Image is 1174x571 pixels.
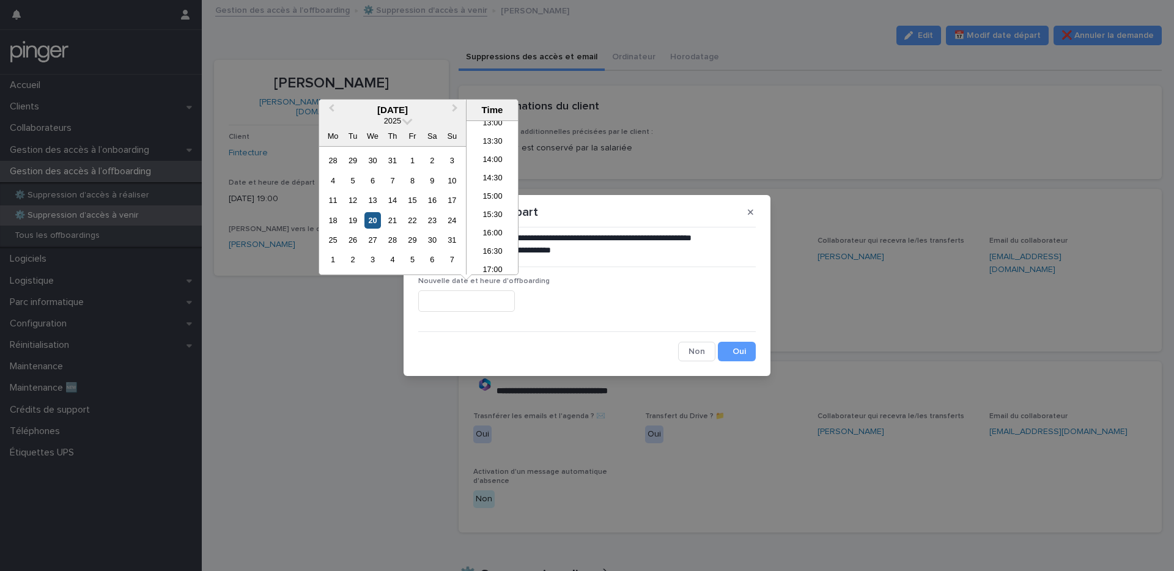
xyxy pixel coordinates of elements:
div: Choose Saturday, 30 August 2025 [424,232,440,248]
div: Choose Thursday, 28 August 2025 [384,232,401,248]
div: [DATE] [319,105,466,116]
div: Choose Monday, 25 August 2025 [325,232,341,248]
div: Choose Saturday, 2 August 2025 [424,152,440,169]
div: Time [470,105,515,116]
div: Su [444,128,460,144]
button: Next Month [446,101,466,120]
div: Choose Saturday, 16 August 2025 [424,192,440,208]
div: Choose Tuesday, 2 September 2025 [344,251,361,268]
div: Choose Wednesday, 6 August 2025 [364,172,381,189]
div: Choose Monday, 1 September 2025 [325,251,341,268]
li: 13:30 [467,133,519,152]
div: Choose Friday, 29 August 2025 [404,232,421,248]
div: Choose Monday, 4 August 2025 [325,172,341,189]
div: Choose Wednesday, 30 July 2025 [364,152,381,169]
div: Choose Wednesday, 13 August 2025 [364,192,381,208]
div: Choose Tuesday, 19 August 2025 [344,212,361,229]
li: 13:00 [467,115,519,133]
div: Choose Monday, 18 August 2025 [325,212,341,229]
div: Choose Friday, 8 August 2025 [404,172,421,189]
div: Choose Thursday, 14 August 2025 [384,192,401,208]
div: Mo [325,128,341,144]
li: 14:00 [467,152,519,170]
div: Choose Wednesday, 27 August 2025 [364,232,381,248]
div: Tu [344,128,361,144]
div: Choose Thursday, 21 August 2025 [384,212,401,229]
li: 15:30 [467,207,519,225]
div: Choose Saturday, 6 September 2025 [424,251,440,268]
div: Choose Thursday, 7 August 2025 [384,172,401,189]
div: Choose Friday, 15 August 2025 [404,192,421,208]
li: 16:30 [467,243,519,262]
li: 15:00 [467,188,519,207]
div: Choose Sunday, 3 August 2025 [444,152,460,169]
div: Choose Thursday, 31 July 2025 [384,152,401,169]
div: month 2025-08 [323,150,462,270]
div: Choose Friday, 1 August 2025 [404,152,421,169]
div: Choose Wednesday, 20 August 2025 [364,212,381,229]
li: 14:30 [467,170,519,188]
div: Choose Sunday, 10 August 2025 [444,172,460,189]
div: Choose Monday, 11 August 2025 [325,192,341,208]
button: Previous Month [320,101,340,120]
div: Choose Saturday, 9 August 2025 [424,172,440,189]
div: Sa [424,128,440,144]
div: Choose Tuesday, 12 August 2025 [344,192,361,208]
li: 16:00 [467,225,519,243]
span: 2025 [384,116,401,125]
div: Choose Sunday, 7 September 2025 [444,251,460,268]
div: Choose Saturday, 23 August 2025 [424,212,440,229]
div: Choose Monday, 28 July 2025 [325,152,341,169]
div: Choose Tuesday, 26 August 2025 [344,232,361,248]
div: Choose Tuesday, 29 July 2025 [344,152,361,169]
div: Choose Sunday, 24 August 2025 [444,212,460,229]
div: Choose Thursday, 4 September 2025 [384,251,401,268]
li: 17:00 [467,262,519,280]
div: Fr [404,128,421,144]
div: Choose Wednesday, 3 September 2025 [364,251,381,268]
span: Nouvelle date et heure d'offboarding [418,278,550,285]
div: Choose Friday, 5 September 2025 [404,251,421,268]
div: Th [384,128,401,144]
div: Choose Friday, 22 August 2025 [404,212,421,229]
div: Choose Tuesday, 5 August 2025 [344,172,361,189]
div: We [364,128,381,144]
div: Choose Sunday, 31 August 2025 [444,232,460,248]
div: Choose Sunday, 17 August 2025 [444,192,460,208]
